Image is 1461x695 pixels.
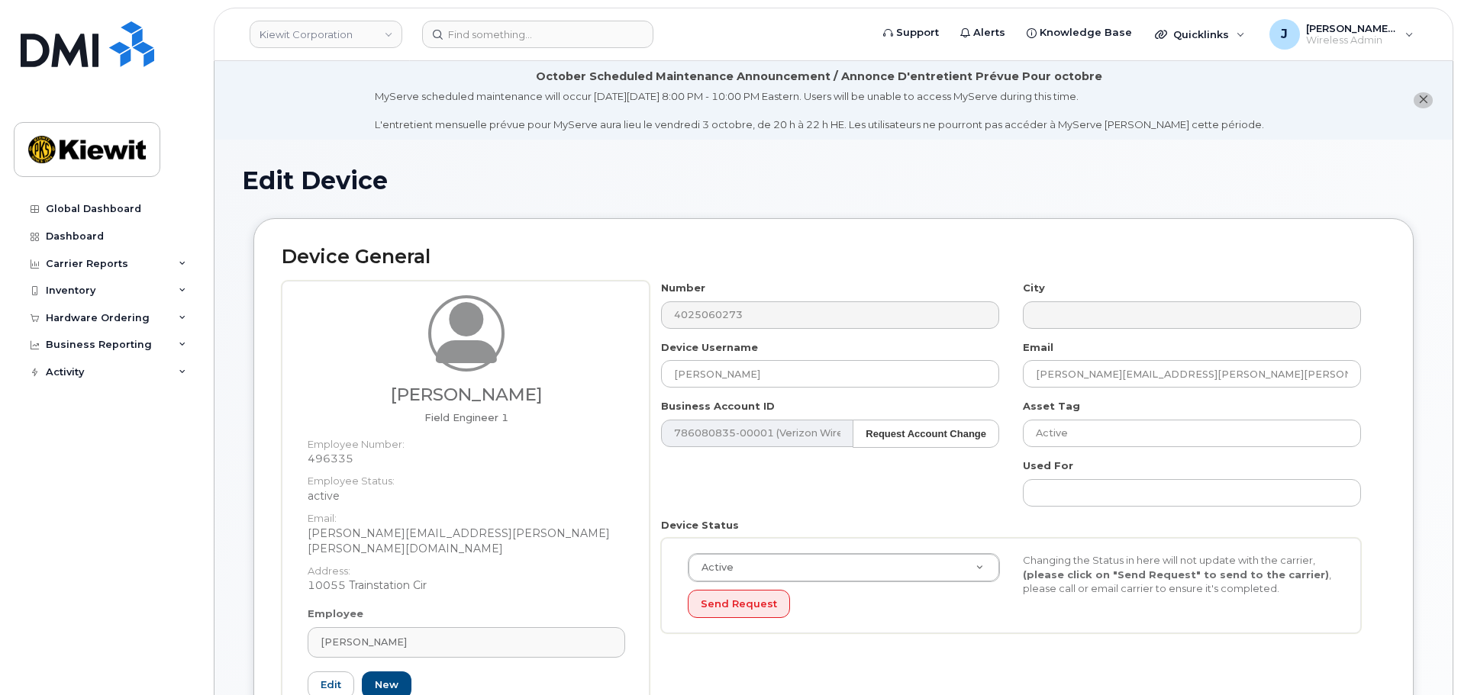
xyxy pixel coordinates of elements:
[242,167,1425,194] h1: Edit Device
[1395,629,1450,684] iframe: Messenger Launcher
[308,504,625,526] dt: Email:
[1023,399,1080,413] label: Asset Tag
[308,526,625,556] dd: [PERSON_NAME][EMAIL_ADDRESS][PERSON_NAME][PERSON_NAME][DOMAIN_NAME]
[308,488,625,504] dd: active
[1023,568,1329,581] strong: (please click on "Send Request" to send to the carrier)
[853,420,999,448] button: Request Account Change
[1023,459,1073,473] label: Used For
[1023,281,1045,295] label: City
[308,578,625,593] dd: 10055 Trainstation Cir
[308,430,625,452] dt: Employee Number:
[866,428,986,439] strong: Request Account Change
[308,385,625,404] h3: [PERSON_NAME]
[661,399,775,413] label: Business Account ID
[661,340,758,355] label: Device Username
[536,69,1102,85] div: October Scheduled Maintenance Announcement / Annonce D'entretient Prévue Pour octobre
[688,590,790,618] button: Send Request
[692,561,734,574] span: Active
[375,89,1264,132] div: MyServe scheduled maintenance will occur [DATE][DATE] 8:00 PM - 10:00 PM Eastern. Users will be u...
[661,281,705,295] label: Number
[689,554,999,581] a: Active
[308,556,625,578] dt: Address:
[308,451,625,466] dd: 496335
[321,635,407,649] span: [PERSON_NAME]
[308,627,625,658] a: [PERSON_NAME]
[1011,553,1347,596] div: Changing the Status in here will not update with the carrier, , please call or email carrier to e...
[308,607,363,621] label: Employee
[424,411,508,423] span: Job title
[1023,340,1053,355] label: Email
[661,518,739,533] label: Device Status
[308,466,625,488] dt: Employee Status:
[282,246,1385,268] h2: Device General
[1414,92,1433,108] button: close notification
